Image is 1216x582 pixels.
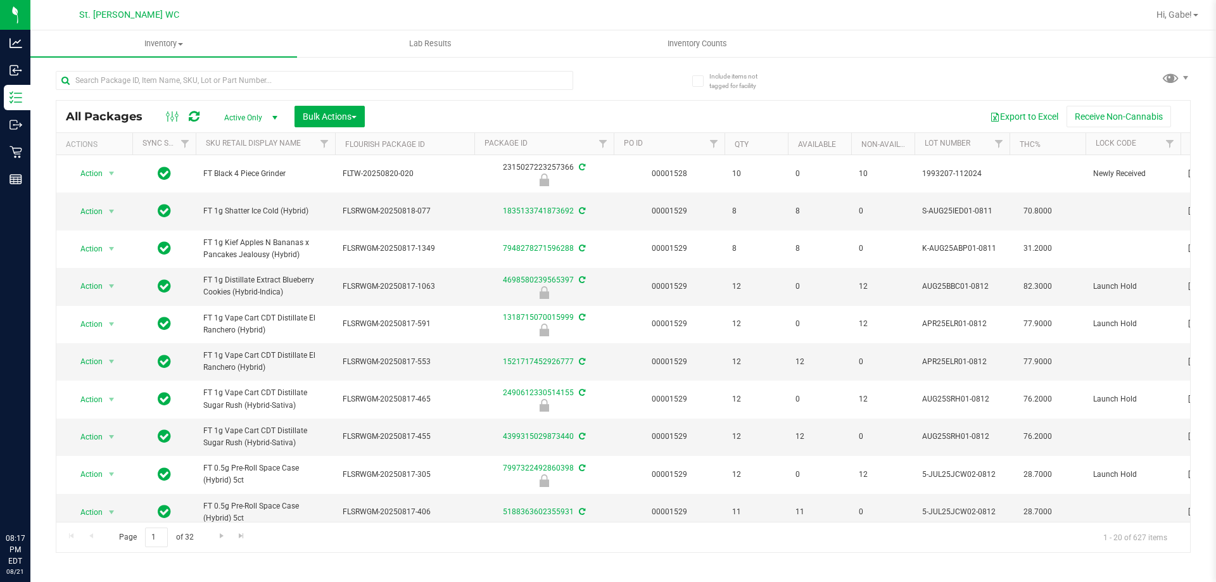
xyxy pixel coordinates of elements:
span: select [104,165,120,182]
span: 11 [732,506,780,518]
span: 0 [795,318,844,330]
a: 5188363602355931 [503,507,574,516]
span: Action [69,503,103,521]
span: FLTW-20250820-020 [343,168,467,180]
span: 12 [859,393,907,405]
span: In Sync [158,353,171,370]
a: Filter [175,133,196,155]
span: 0 [795,168,844,180]
iframe: Resource center [13,481,51,519]
span: select [104,203,120,220]
span: 12 [732,356,780,368]
span: 12 [732,431,780,443]
span: 77.9000 [1017,353,1058,371]
span: In Sync [158,277,171,295]
span: 1993207-112024 [922,168,1002,180]
a: Flourish Package ID [345,140,425,149]
span: FT 1g Vape Cart CDT Distillate Sugar Rush (Hybrid-Sativa) [203,387,327,411]
a: 00001529 [652,244,687,253]
span: 8 [795,205,844,217]
inline-svg: Outbound [9,118,22,131]
button: Receive Non-Cannabis [1067,106,1171,127]
div: Launch Hold [472,474,616,487]
span: FLSRWGM-20250818-077 [343,205,467,217]
a: 4399315029873440 [503,432,574,441]
span: 77.9000 [1017,315,1058,333]
a: 7997322492860398 [503,464,574,472]
span: FLSRWGM-20250817-553 [343,356,467,368]
span: Newly Received [1093,168,1173,180]
a: Filter [314,133,335,155]
span: 0 [859,431,907,443]
span: FT 1g Kief Apples N Bananas x Pancakes Jealousy (Hybrid) [203,237,327,261]
span: 0 [795,281,844,293]
span: 12 [859,318,907,330]
span: Bulk Actions [303,111,357,122]
a: THC% [1020,140,1041,149]
button: Export to Excel [982,106,1067,127]
span: FT 1g Vape Cart CDT Distillate El Ranchero (Hybrid) [203,312,327,336]
span: select [104,277,120,295]
span: FLSRWGM-20250817-591 [343,318,467,330]
span: 12 [795,431,844,443]
span: 10 [732,168,780,180]
a: 2490612330514155 [503,388,574,397]
span: In Sync [158,315,171,332]
span: 0 [859,356,907,368]
span: 12 [859,469,907,481]
a: Lot Number [925,139,970,148]
a: PO ID [624,139,643,148]
a: 1835133741873692 [503,206,574,215]
a: Available [798,140,836,149]
span: FLSRWGM-20250817-1349 [343,243,467,255]
input: Search Package ID, Item Name, SKU, Lot or Part Number... [56,71,573,90]
a: Sku Retail Display Name [206,139,301,148]
span: FLSRWGM-20250817-305 [343,469,467,481]
span: Action [69,428,103,446]
a: 00001529 [652,357,687,366]
span: 0 [859,243,907,255]
span: 8 [795,243,844,255]
span: St. [PERSON_NAME] WC [79,9,179,20]
a: 00001529 [652,206,687,215]
span: FT Black 4 Piece Grinder [203,168,327,180]
span: S-AUG25IED01-0811 [922,205,1002,217]
span: 0 [859,205,907,217]
div: Launch Hold [472,399,616,412]
span: 11 [795,506,844,518]
span: Action [69,465,103,483]
span: select [104,428,120,446]
span: 12 [732,318,780,330]
span: FT 1g Vape Cart CDT Distillate El Ranchero (Hybrid) [203,350,327,374]
span: select [104,315,120,333]
a: Inventory Counts [564,30,830,57]
span: select [104,353,120,370]
div: Newly Received [472,174,616,186]
span: In Sync [158,165,171,182]
span: Include items not tagged for facility [709,72,773,91]
span: Sync from Compliance System [577,244,585,253]
inline-svg: Retail [9,146,22,158]
a: Filter [593,133,614,155]
a: Filter [704,133,725,155]
span: APR25ELR01-0812 [922,318,1002,330]
span: 31.2000 [1017,239,1058,258]
span: Action [69,277,103,295]
span: Sync from Compliance System [577,432,585,441]
span: 12 [732,281,780,293]
span: In Sync [158,390,171,408]
span: In Sync [158,202,171,220]
span: Sync from Compliance System [577,388,585,397]
a: Filter [1160,133,1181,155]
span: AUG25SRH01-0812 [922,393,1002,405]
a: Go to the last page [232,528,251,545]
span: 12 [732,469,780,481]
a: 00001529 [652,395,687,403]
a: 00001529 [652,507,687,516]
span: Action [69,165,103,182]
span: K-AUG25ABP01-0811 [922,243,1002,255]
span: 12 [732,393,780,405]
span: In Sync [158,239,171,257]
span: select [104,503,120,521]
span: Sync from Compliance System [577,313,585,322]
